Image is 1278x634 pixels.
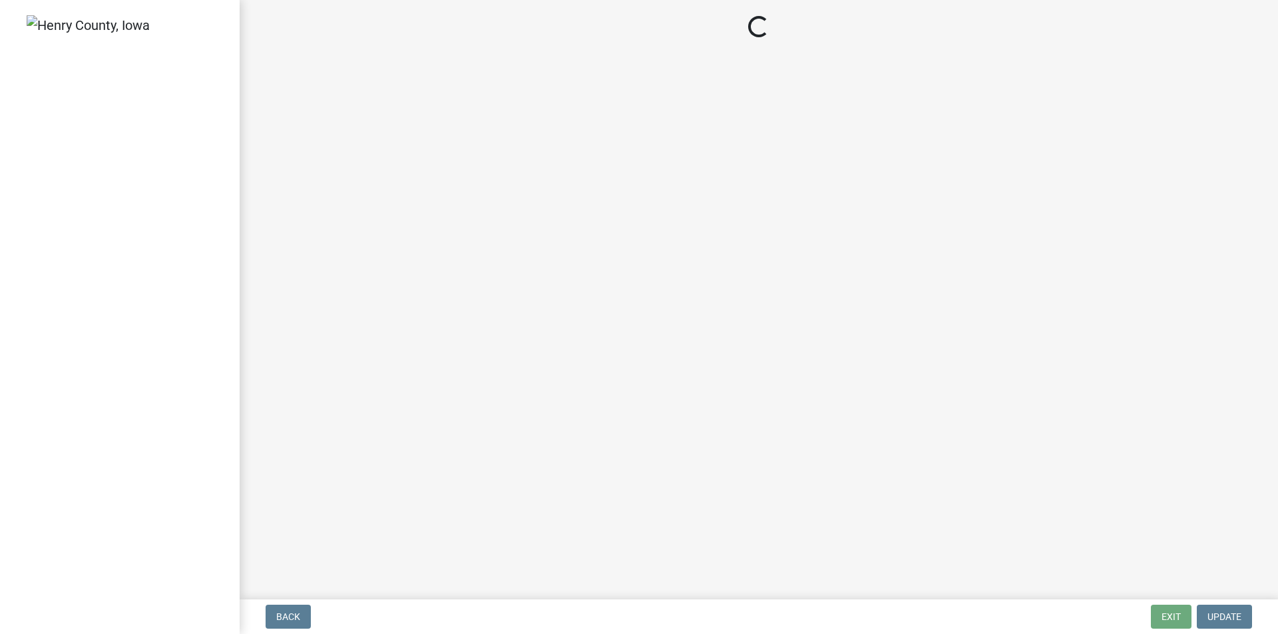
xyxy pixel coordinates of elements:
[276,611,300,622] span: Back
[27,15,150,35] img: Henry County, Iowa
[266,605,311,629] button: Back
[1197,605,1252,629] button: Update
[1151,605,1191,629] button: Exit
[1207,611,1241,622] span: Update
